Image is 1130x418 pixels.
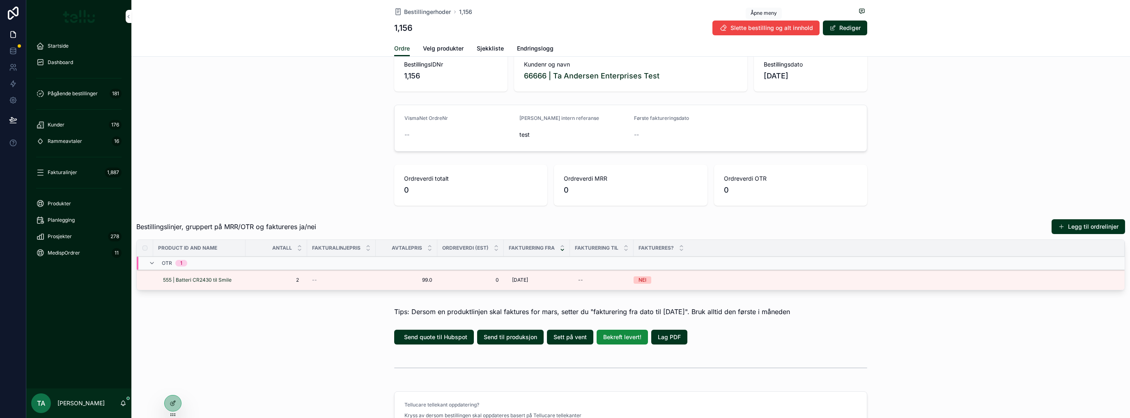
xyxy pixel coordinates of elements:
span: Ordreverdi (Est) [442,245,489,251]
span: Rammeavtaler [48,138,82,145]
span: Kundenr og navn [524,60,737,69]
span: BestillingsIDNr [404,60,498,69]
span: Produkter [48,200,71,207]
div: 11 [112,248,122,258]
a: -- [312,277,371,283]
button: Send quote til Hubspot [394,330,474,345]
span: Kunder [48,122,64,128]
a: Produkter [31,196,126,211]
a: Dashboard [31,55,126,70]
span: MedispOrdrer [48,250,80,256]
a: Kunder176 [31,117,126,132]
a: MedispOrdrer11 [31,246,126,260]
span: Fakturalinjer [48,169,77,176]
span: 0 [564,184,697,196]
span: Første faktureringsdato [634,115,689,121]
span: test [519,131,628,139]
a: 0 [442,277,499,283]
span: Tips: Dersom en produktlinjen skal faktures for mars, setter du "fakturering fra dato til [DATE]"... [394,308,790,316]
a: Ordre [394,41,410,57]
a: [DATE] [509,273,565,287]
img: App logo [63,10,95,23]
span: Lag PDF [658,333,681,341]
span: Prosjekter [48,233,72,240]
span: OTR [162,260,172,266]
span: Sett på vent [554,333,587,341]
span: TA [37,398,45,408]
span: Bekreft levert! [603,333,641,341]
span: Send quote til Hubspot [404,333,467,341]
span: Fakturering til [575,245,618,251]
span: Product ID and name [158,245,217,251]
span: Fakturalinjepris [312,245,361,251]
div: NEI [638,276,646,284]
a: 1,156 [459,8,472,16]
span: Bestillingsdato [764,60,857,69]
button: Lag PDF [651,330,687,345]
a: Fakturalinjer1,887 [31,165,126,180]
span: Faktureres? [638,245,674,251]
div: 278 [108,232,122,241]
span: Velg produkter [423,44,464,53]
a: 99.0 [381,277,432,283]
button: Sett på vent [547,330,593,345]
span: Åpne meny [751,10,777,16]
a: 2 [250,273,302,287]
span: VismaNet OrdreNr [404,115,448,121]
button: Bekreft levert! [597,330,648,345]
div: 176 [109,120,122,130]
span: Send til produksjon [484,333,537,341]
span: -- [634,131,639,139]
button: Rediger [823,21,867,35]
a: 555 | Batteri CR2430 til Smile [163,277,232,283]
span: Fakturering fra [509,245,555,251]
a: Prosjekter278 [31,229,126,244]
span: 1,156 [404,70,498,82]
a: Bestillingerhoder [394,8,451,16]
span: Ordreverdi OTR [724,175,857,183]
a: Pågående bestillinger181 [31,86,126,101]
span: -- [404,131,409,139]
span: Ordreverdi totalt [404,175,537,183]
a: NEI [634,276,1115,284]
a: 66666 | Ta Andersen Enterprises Test [524,70,659,82]
span: -- [312,277,317,283]
a: Endringslogg [517,41,554,57]
button: Slette bestilling og alt innhold [712,21,820,35]
div: 181 [110,89,122,99]
div: 1,887 [105,168,122,177]
span: Startside [48,43,69,49]
span: Ordre [394,44,410,53]
span: Sjekkliste [477,44,504,53]
h1: 1,156 [394,22,413,34]
span: Planlegging [48,217,75,223]
button: Legg til ordrelinjer [1052,219,1125,234]
span: 2 [254,277,299,283]
a: Rammeavtaler16 [31,134,126,149]
div: -- [578,277,583,283]
span: [PERSON_NAME] intern referanse [519,115,599,121]
span: Pågående bestillinger [48,90,98,97]
span: 0 [724,184,857,196]
span: Bestillingerhoder [404,8,451,16]
span: Slette bestilling og alt innhold [730,24,813,32]
span: Endringslogg [517,44,554,53]
a: Planlegging [31,213,126,227]
span: Antall [272,245,292,251]
a: -- [575,273,629,287]
span: Ordreverdi MRR [564,175,697,183]
a: 555 | Batteri CR2430 til Smile [163,277,241,283]
a: Velg produkter [423,41,464,57]
span: Bestillingslinjer, gruppert på MRR/OTR og faktureres ja/nei [136,222,316,232]
span: [DATE] [512,277,528,283]
div: scrollable content [26,33,131,271]
a: Startside [31,39,126,53]
a: Sjekkliste [477,41,504,57]
span: Avtalepris [392,245,422,251]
